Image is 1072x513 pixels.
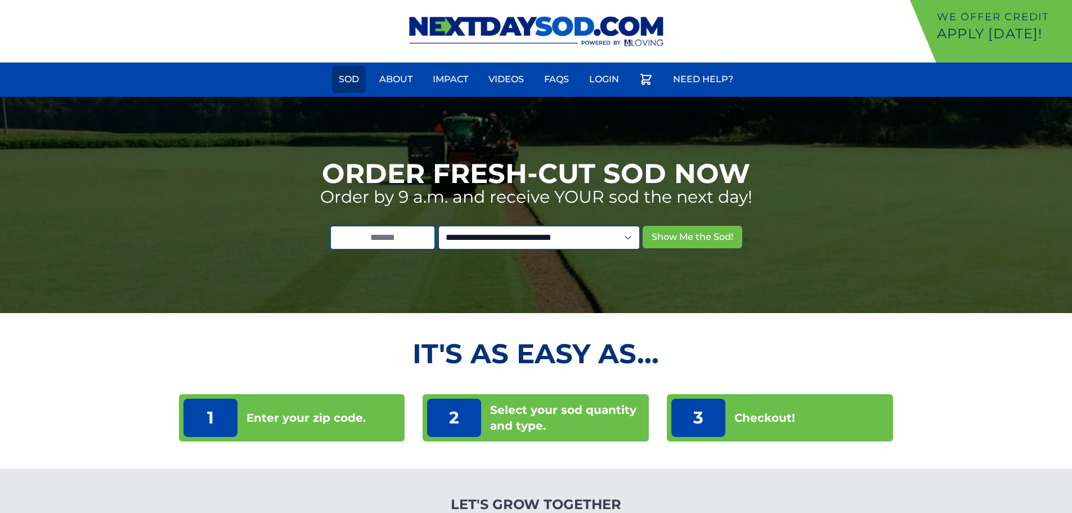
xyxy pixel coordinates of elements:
[426,66,475,93] a: Impact
[666,66,740,93] a: Need Help?
[246,410,366,426] p: Enter your zip code.
[490,402,644,434] p: Select your sod quantity and type.
[322,160,750,187] h1: Order Fresh-Cut Sod Now
[427,399,481,437] p: 2
[734,410,795,426] p: Checkout!
[643,226,742,248] button: Show Me the Sod!
[183,399,237,437] p: 1
[537,66,576,93] a: FAQs
[937,25,1067,43] p: Apply [DATE]!
[582,66,626,93] a: Login
[179,340,894,367] h2: It's as Easy As...
[373,66,419,93] a: About
[320,187,752,207] p: Order by 9 a.m. and receive YOUR sod the next day!
[671,399,725,437] p: 3
[332,66,366,93] a: Sod
[937,9,1067,25] p: We offer Credit
[482,66,531,93] a: Videos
